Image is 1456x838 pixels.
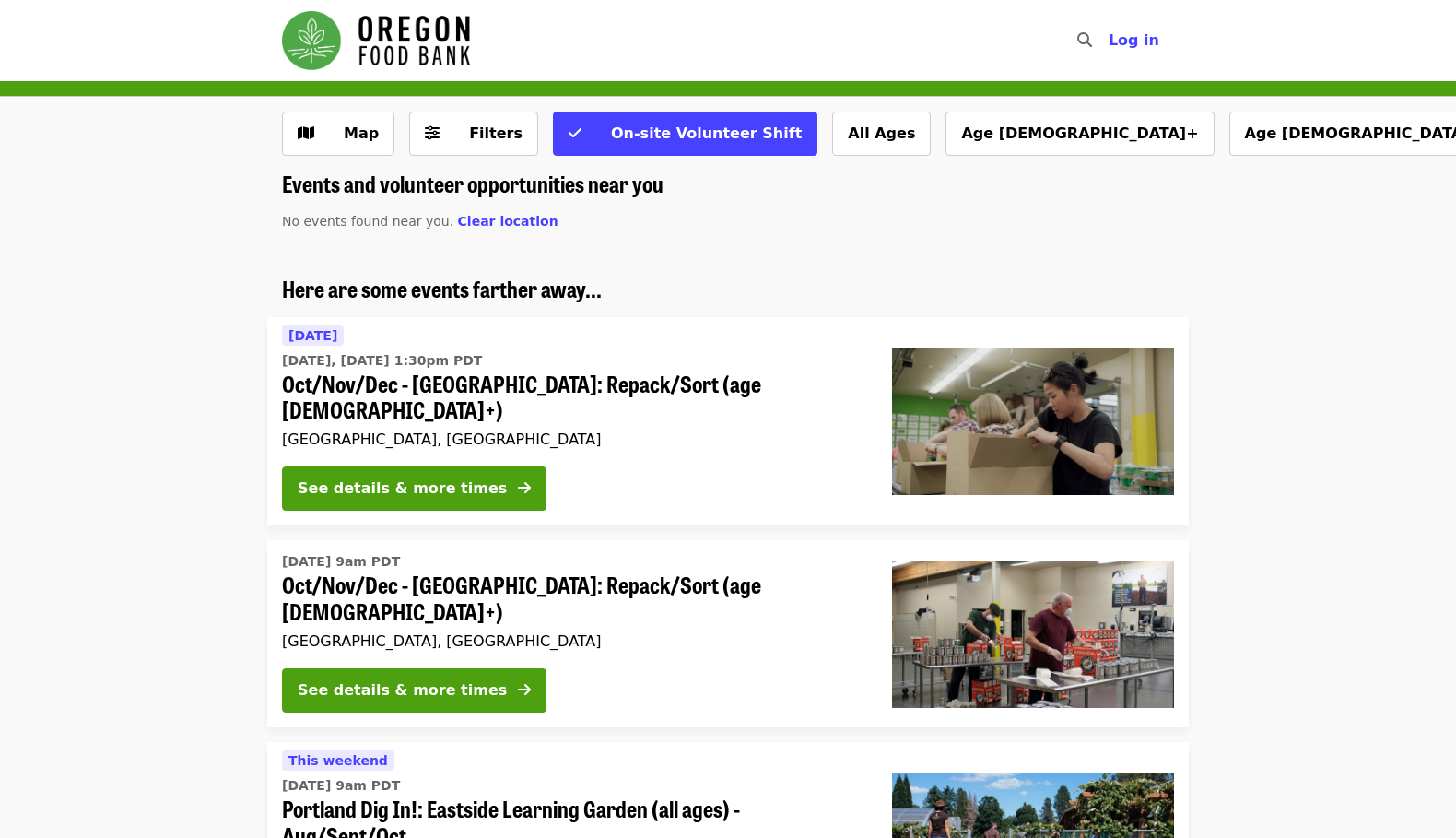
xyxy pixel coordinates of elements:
[945,112,1214,156] button: Age [DEMOGRAPHIC_DATA]+
[458,214,558,229] span: Clear location
[282,11,470,70] img: Oregon Food Bank - Home
[344,124,379,142] span: Map
[282,431,863,448] div: [GEOGRAPHIC_DATA], [GEOGRAPHIC_DATA]
[518,681,531,699] i: arrow-right icon
[282,272,602,304] span: Here are some events farther away...
[298,478,507,500] div: See details & more times
[1077,31,1092,49] i: search icon
[611,124,802,142] span: On-site Volunteer Shift
[518,479,531,497] i: arrow-right icon
[288,328,337,343] span: [DATE]
[282,632,863,650] div: [GEOGRAPHIC_DATA], [GEOGRAPHIC_DATA]
[288,753,388,768] span: This weekend
[569,124,581,142] i: check icon
[282,112,394,156] button: Show map view
[1094,22,1174,59] button: Log in
[282,167,663,199] span: Events and volunteer opportunities near you
[282,351,482,371] time: [DATE], [DATE] 1:30pm PDT
[892,561,1174,708] img: Oct/Nov/Dec - Portland: Repack/Sort (age 16+) organized by Oregon Food Bank
[425,124,440,142] i: sliders-h icon
[282,466,546,511] button: See details & more times
[1109,31,1159,49] span: Log in
[298,124,314,142] i: map icon
[892,348,1174,495] img: Oct/Nov/Dec - Portland: Repack/Sort (age 8+) organized by Oregon Food Bank
[458,212,558,231] button: Clear location
[282,552,400,572] time: [DATE] 9am PDT
[553,112,817,156] button: On-site Volunteer Shift
[409,112,538,156] button: Filters (0 selected)
[832,112,931,156] button: All Ages
[298,679,507,702] div: See details & more times
[282,572,863,625] span: Oct/Nov/Dec - [GEOGRAPHIC_DATA]: Repack/Sort (age [DEMOGRAPHIC_DATA]+)
[1103,18,1118,63] input: Search
[267,317,1189,526] a: See details for "Oct/Nov/Dec - Portland: Repack/Sort (age 8+)"
[469,124,523,142] span: Filters
[282,371,863,424] span: Oct/Nov/Dec - [GEOGRAPHIC_DATA]: Repack/Sort (age [DEMOGRAPHIC_DATA]+)
[267,540,1189,727] a: See details for "Oct/Nov/Dec - Portland: Repack/Sort (age 16+)"
[282,214,453,229] span: No events found near you.
[282,776,400,796] time: [DATE] 9am PDT
[282,668,546,713] button: See details & more times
